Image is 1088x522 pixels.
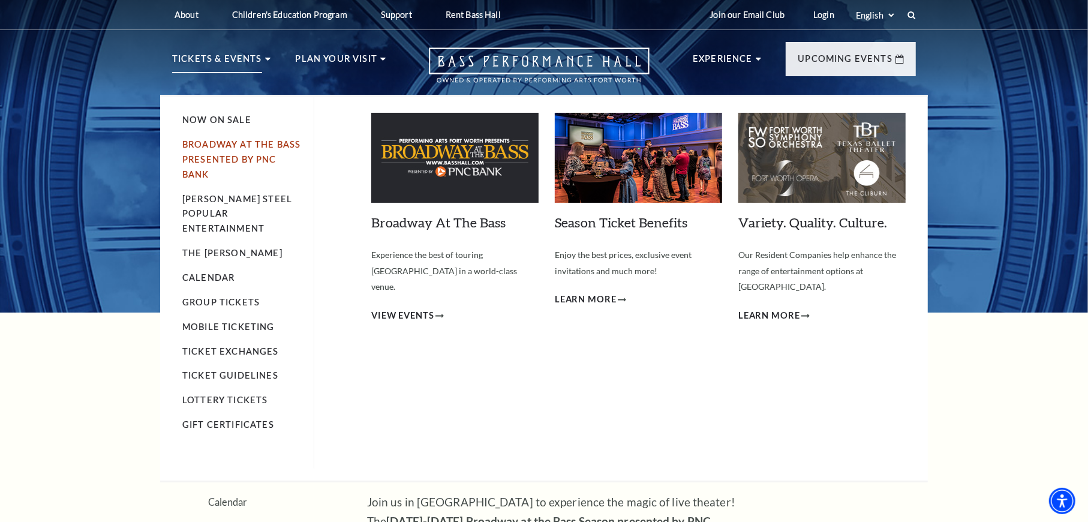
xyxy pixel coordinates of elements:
[182,395,268,405] a: Lottery Tickets
[738,247,906,295] p: Our Resident Companies help enhance the range of entertainment options at [GEOGRAPHIC_DATA].
[555,113,722,203] img: Season Ticket Benefits
[182,322,275,332] a: Mobile Ticketing
[371,308,434,323] span: View Events
[208,496,247,508] a: Calendar
[182,139,300,179] a: Broadway At The Bass presented by PNC Bank
[555,292,617,307] span: Learn More
[1049,488,1075,514] div: Accessibility Menu
[446,10,501,20] p: Rent Bass Hall
[371,113,539,203] img: Broadway At The Bass
[555,214,687,230] a: Season Ticket Benefits
[182,194,292,234] a: [PERSON_NAME] Steel Popular Entertainment
[853,10,896,21] select: Select:
[738,308,800,323] span: Learn More
[182,370,278,380] a: Ticket Guidelines
[381,10,412,20] p: Support
[371,308,444,323] a: View Events
[172,52,262,73] p: Tickets & Events
[738,214,887,230] a: Variety. Quality. Culture.
[798,52,892,73] p: Upcoming Events
[182,297,260,307] a: Group Tickets
[175,10,199,20] p: About
[386,47,693,95] a: Open this option
[371,247,539,295] p: Experience the best of touring [GEOGRAPHIC_DATA] in a world-class venue.
[295,52,377,73] p: Plan Your Visit
[738,113,906,203] img: Variety. Quality. Culture.
[555,247,722,279] p: Enjoy the best prices, exclusive event invitations and much more!
[182,248,282,258] a: The [PERSON_NAME]
[232,10,347,20] p: Children's Education Program
[182,115,251,125] a: Now On Sale
[738,308,810,323] a: Learn More Variety. Quality. Culture.
[182,346,279,356] a: Ticket Exchanges
[555,292,626,307] a: Learn More Season Ticket Benefits
[371,214,506,230] a: Broadway At The Bass
[693,52,753,73] p: Experience
[182,419,274,430] a: Gift Certificates
[182,272,235,283] a: Calendar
